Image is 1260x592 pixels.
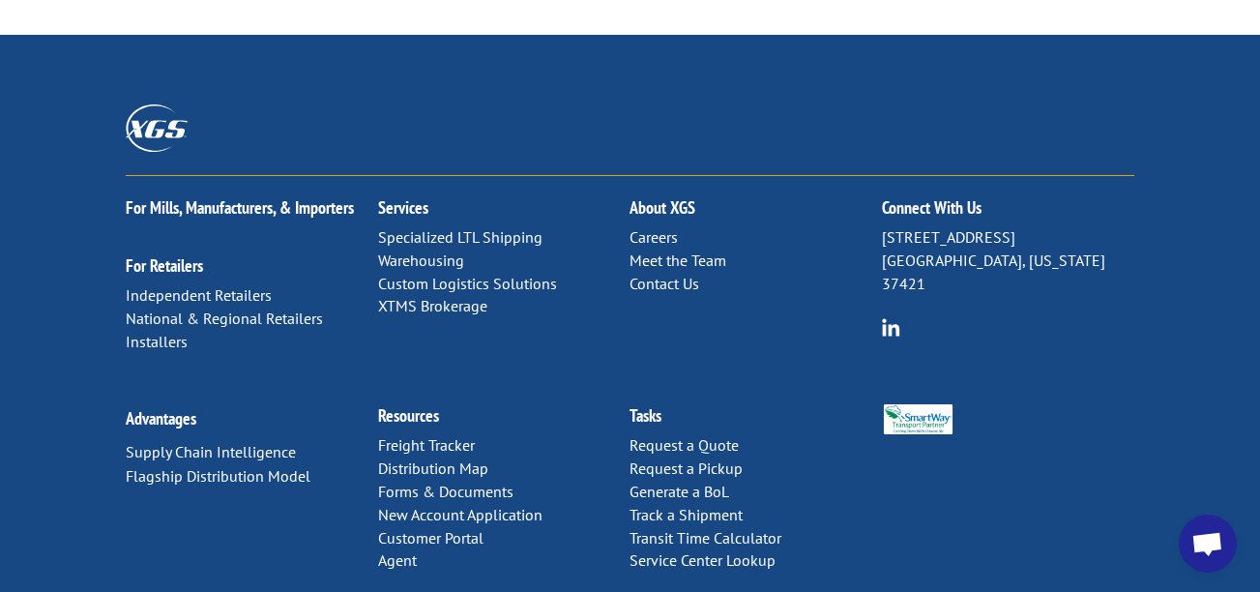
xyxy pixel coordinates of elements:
[882,404,954,434] img: Smartway_Logo
[630,528,781,548] a: Transit Time Calculator
[630,227,678,247] a: Careers
[495,2,554,16] span: Last name
[378,435,475,455] a: Freight Tracker
[378,528,483,548] a: Customer Portal
[126,466,310,486] a: Flagship Distribution Model
[378,274,557,293] a: Custom Logistics Solutions
[378,550,417,570] a: Agent
[378,227,542,247] a: Specialized LTL Shipping
[126,254,203,277] a: For Retailers
[378,505,542,524] a: New Account Application
[378,459,488,478] a: Distribution Map
[126,407,196,429] a: Advantages
[630,274,699,293] a: Contact Us
[126,196,354,219] a: For Mills, Manufacturers, & Importers
[126,442,296,461] a: Supply Chain Intelligence
[630,505,743,524] a: Track a Shipment
[378,251,464,270] a: Warehousing
[1179,515,1237,573] div: Open chat
[378,296,487,315] a: XTMS Brokerage
[517,192,612,206] span: Contact by Email
[882,199,1134,226] h2: Connect With Us
[378,196,428,219] a: Services
[517,218,617,232] span: Contact by Phone
[378,404,439,427] a: Resources
[126,285,272,305] a: Independent Retailers
[882,226,1134,295] p: [STREET_ADDRESS] [GEOGRAPHIC_DATA], [US_STATE] 37421
[495,161,603,175] span: Contact Preference
[500,217,513,229] input: Contact by Phone
[630,251,726,270] a: Meet the Team
[126,332,188,351] a: Installers
[126,104,188,152] img: XGS_Logos_ALL_2024_All_White
[630,196,695,219] a: About XGS
[630,435,739,455] a: Request a Quote
[630,459,743,478] a: Request a Pickup
[630,407,882,434] h2: Tasks
[630,550,776,570] a: Service Center Lookup
[126,309,323,328] a: National & Regional Retailers
[495,81,577,96] span: Phone number
[378,482,513,501] a: Forms & Documents
[500,191,513,203] input: Contact by Email
[630,482,729,501] a: Generate a BoL
[882,318,900,337] img: group-6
